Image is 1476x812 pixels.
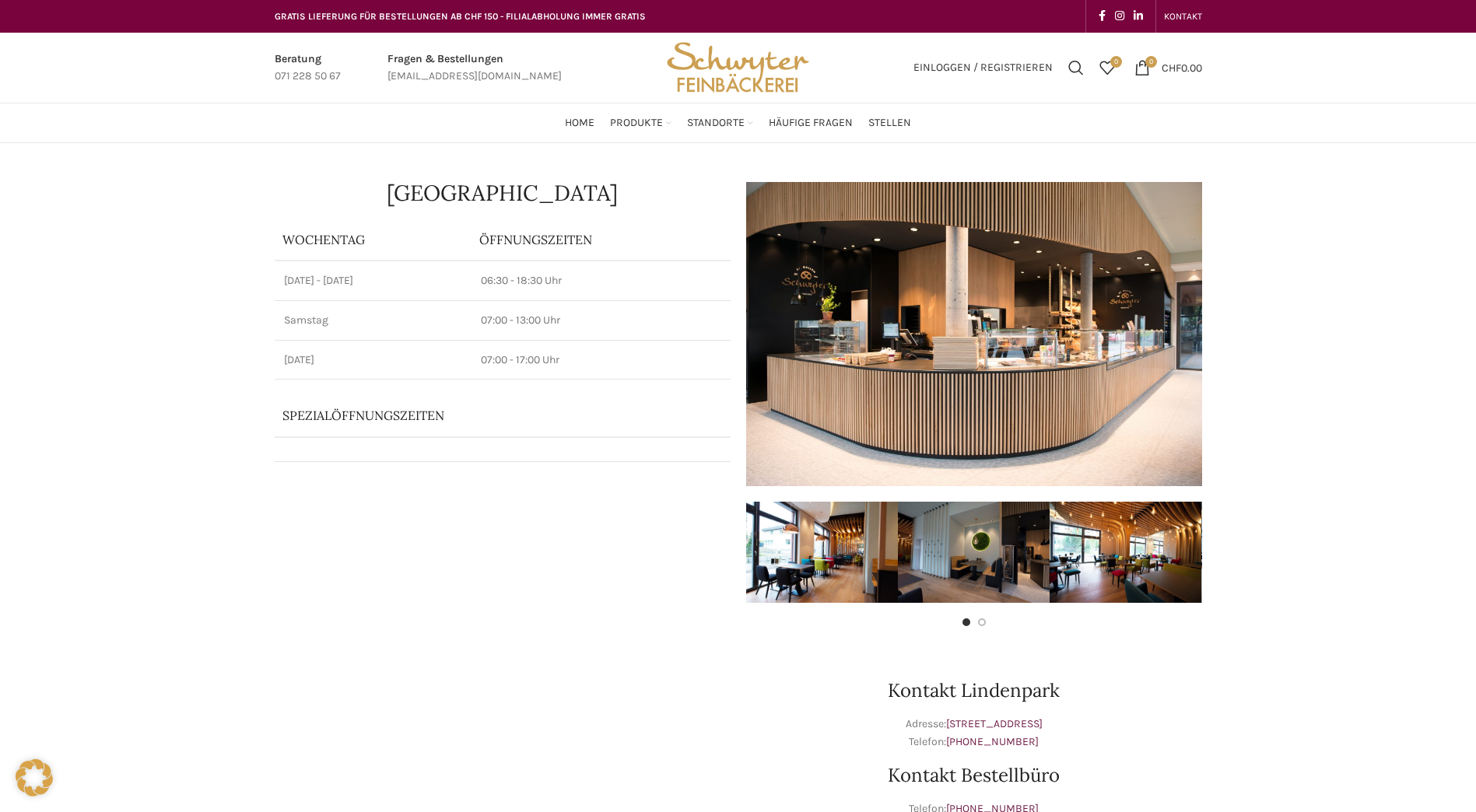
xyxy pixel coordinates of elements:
img: Bäckerei Schwyter [661,33,814,103]
span: CHF [1162,61,1181,74]
div: 4 / 4 [1201,502,1353,603]
p: Samstag [284,313,463,328]
a: Site logo [661,60,814,73]
span: Stellen [868,116,911,131]
a: Facebook social link [1094,5,1110,27]
a: 0 CHF0.00 [1127,52,1210,83]
img: 002-1-e1571984059720 [898,502,1050,603]
bdi: 0.00 [1162,61,1202,74]
img: 003-e1571984124433 [746,502,898,603]
a: Einloggen / Registrieren [906,52,1061,83]
li: Go to slide 2 [978,618,986,626]
div: Main navigation [267,107,1210,138]
span: Produkte [610,116,663,131]
p: ÖFFNUNGSZEITEN [479,231,722,248]
a: Home [565,107,594,138]
p: 07:00 - 13:00 Uhr [481,313,720,328]
span: KONTAKT [1164,11,1202,22]
span: Häufige Fragen [769,116,853,131]
p: Spezialöffnungszeiten [282,407,679,424]
p: 06:30 - 18:30 Uhr [481,273,720,289]
a: [STREET_ADDRESS] [946,717,1043,730]
p: Wochentag [282,231,465,248]
span: 0 [1110,56,1122,68]
p: [DATE] [284,352,463,368]
a: Infobox link [387,51,562,86]
a: Produkte [610,107,671,138]
a: 0 [1092,52,1123,83]
div: Meine Wunschliste [1092,52,1123,83]
img: 006-e1571983941404 [1050,502,1201,603]
h2: Kontakt Bestellbüro [746,766,1202,785]
span: 0 [1145,56,1157,68]
p: [DATE] - [DATE] [284,273,463,289]
p: Adresse: Telefon: [746,716,1202,751]
a: Häufige Fragen [769,107,853,138]
a: Stellen [868,107,911,138]
img: 016-e1571924866289 [1201,502,1353,603]
a: Instagram social link [1110,5,1129,27]
a: [PHONE_NUMBER] [946,735,1039,748]
span: Einloggen / Registrieren [913,62,1053,73]
span: Standorte [687,116,745,131]
div: 1 / 4 [746,502,898,603]
li: Go to slide 1 [962,618,970,626]
div: Secondary navigation [1156,1,1210,32]
div: 3 / 4 [1050,502,1201,603]
a: Infobox link [275,51,341,86]
h1: [GEOGRAPHIC_DATA] [275,182,731,204]
p: 07:00 - 17:00 Uhr [481,352,720,368]
span: GRATIS LIEFERUNG FÜR BESTELLUNGEN AB CHF 150 - FILIALABHOLUNG IMMER GRATIS [275,11,646,22]
a: Linkedin social link [1129,5,1148,27]
a: Suchen [1061,52,1092,83]
a: KONTAKT [1164,1,1202,32]
a: Standorte [687,107,753,138]
div: 2 / 4 [898,502,1050,603]
h2: Kontakt Lindenpark [746,681,1202,700]
span: Home [565,116,594,131]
